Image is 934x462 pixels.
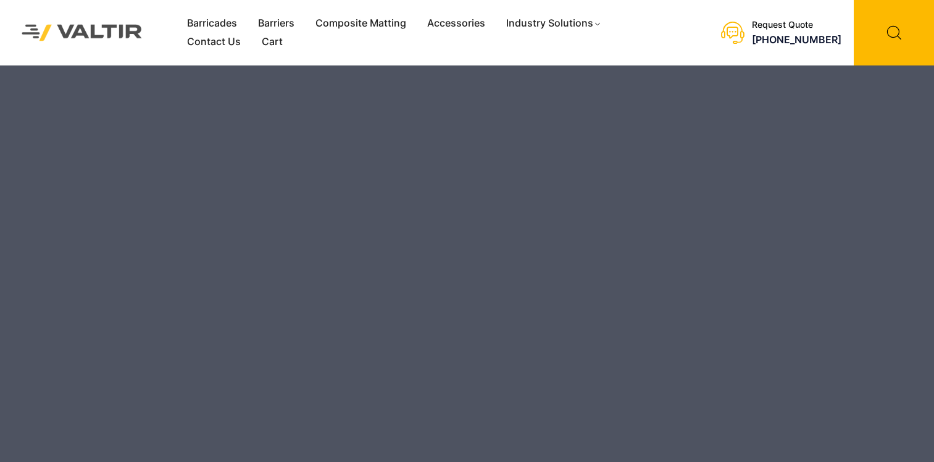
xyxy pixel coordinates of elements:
[496,14,612,33] a: Industry Solutions
[752,20,841,30] div: Request Quote
[177,14,248,33] a: Barricades
[251,33,293,51] a: Cart
[177,33,251,51] a: Contact Us
[417,14,496,33] a: Accessories
[9,12,155,53] img: Valtir Rentals
[248,14,305,33] a: Barriers
[752,33,841,46] a: [PHONE_NUMBER]
[305,14,417,33] a: Composite Matting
